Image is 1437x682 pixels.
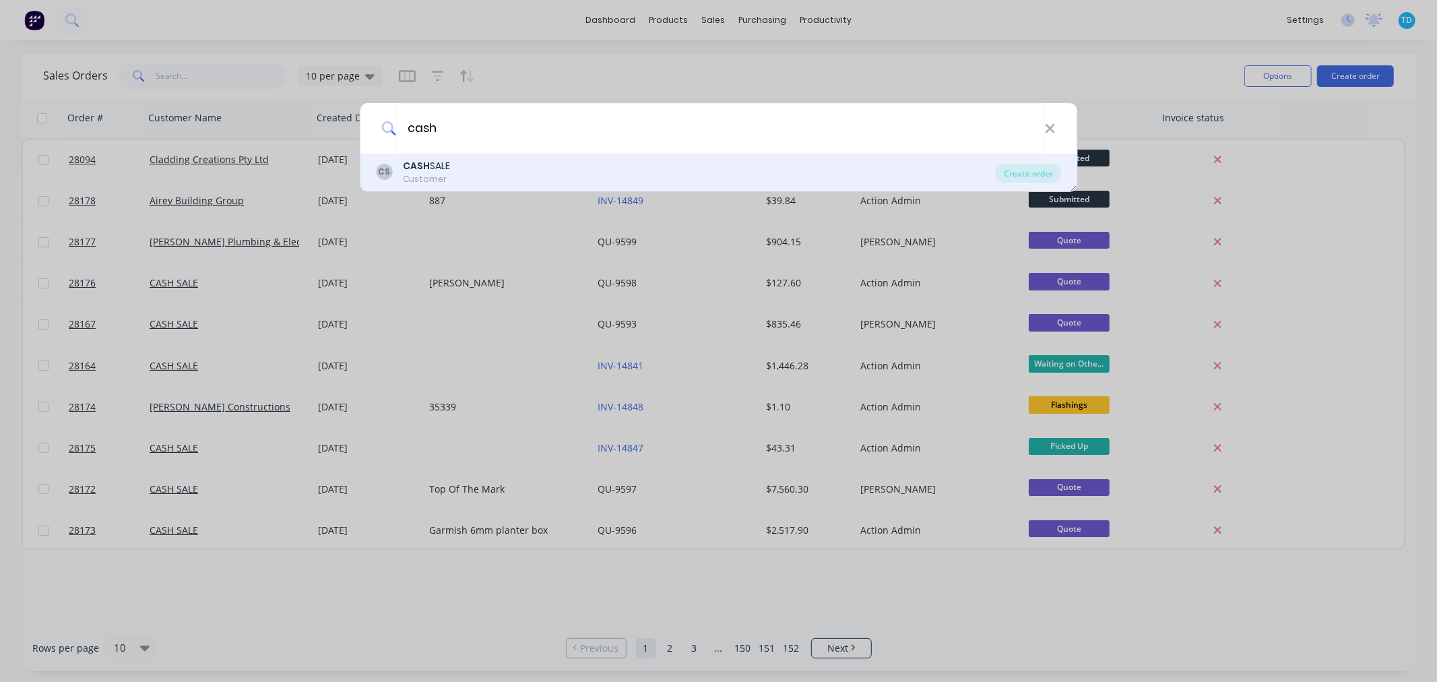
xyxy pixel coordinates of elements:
[403,173,450,185] div: Customer
[403,159,430,173] b: CASH
[396,103,1045,154] input: Enter a customer name to create a new order...
[376,164,392,180] div: CS
[403,159,450,173] div: SALE
[996,164,1061,183] div: Create order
